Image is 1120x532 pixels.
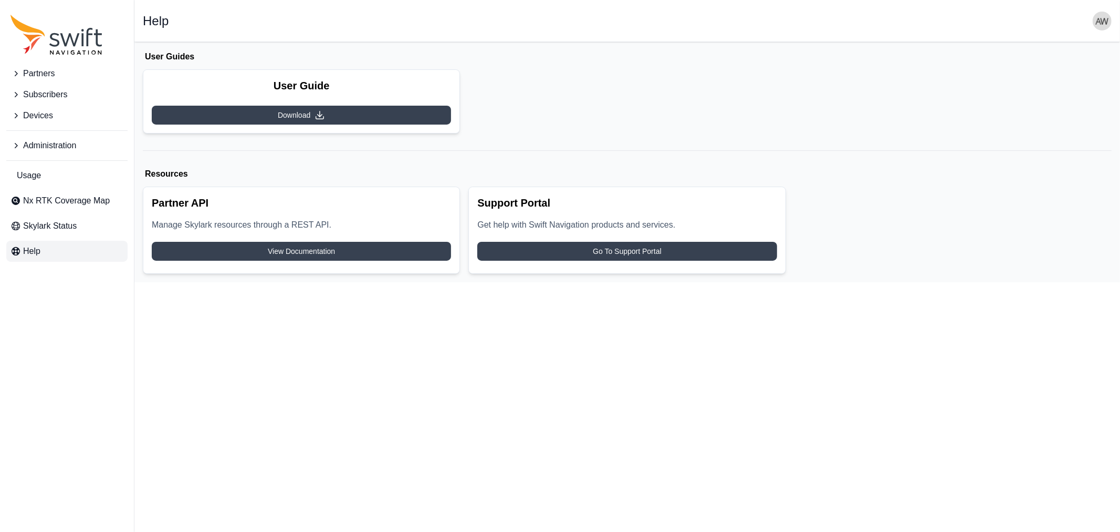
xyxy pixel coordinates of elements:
button: Partners [6,63,128,84]
span: Go To Support Portal [593,246,661,257]
span: Administration [23,139,76,152]
a: Go To Support Portal [477,242,777,261]
span: View Documentation [268,246,335,257]
a: View Documentation [152,242,451,261]
button: Devices [6,105,128,126]
p: Manage Skylark resources through a REST API. [152,219,451,238]
button: Subscribers [6,84,128,105]
a: Help [6,241,128,262]
h1: Resources [145,168,1112,180]
span: Download [278,110,310,120]
p: Get help with Swift Navigation products and services. [477,219,777,238]
span: Partners [23,67,55,80]
h2: User Guide [152,78,451,93]
a: Download [152,106,451,125]
a: Skylark Status [6,216,128,237]
h2: Support Portal [477,196,777,214]
span: Devices [23,109,53,122]
span: Skylark Status [23,220,77,232]
a: Usage [6,165,128,186]
img: user photo [1093,12,1112,30]
a: Nx RTK Coverage Map [6,190,128,211]
span: Subscribers [23,88,67,101]
button: Administration [6,135,128,156]
h2: Partner API [152,196,451,214]
span: Nx RTK Coverage Map [23,195,110,207]
h1: User Guides [145,50,1112,63]
span: Usage [17,169,41,182]
h1: Help [143,15,169,27]
span: Help [23,245,40,258]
